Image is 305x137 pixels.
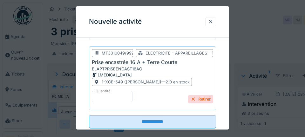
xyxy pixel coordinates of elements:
[102,50,143,56] div: MT3010049/999/009
[89,18,142,26] h3: Nouvelle activité
[102,79,190,85] div: 1-XCE-549 ([PERSON_NAME]) — 2.0 en stock
[92,58,177,66] div: Prise encastrée 16 A + Terre Courte
[188,95,213,103] div: Retirer
[92,72,213,78] div: [MEDICAL_DATA]
[92,66,213,72] div: ELAPTPRISEENCAST16AC
[146,50,236,56] div: Electricité - Appareillages - terminaux
[94,89,112,94] label: Quantité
